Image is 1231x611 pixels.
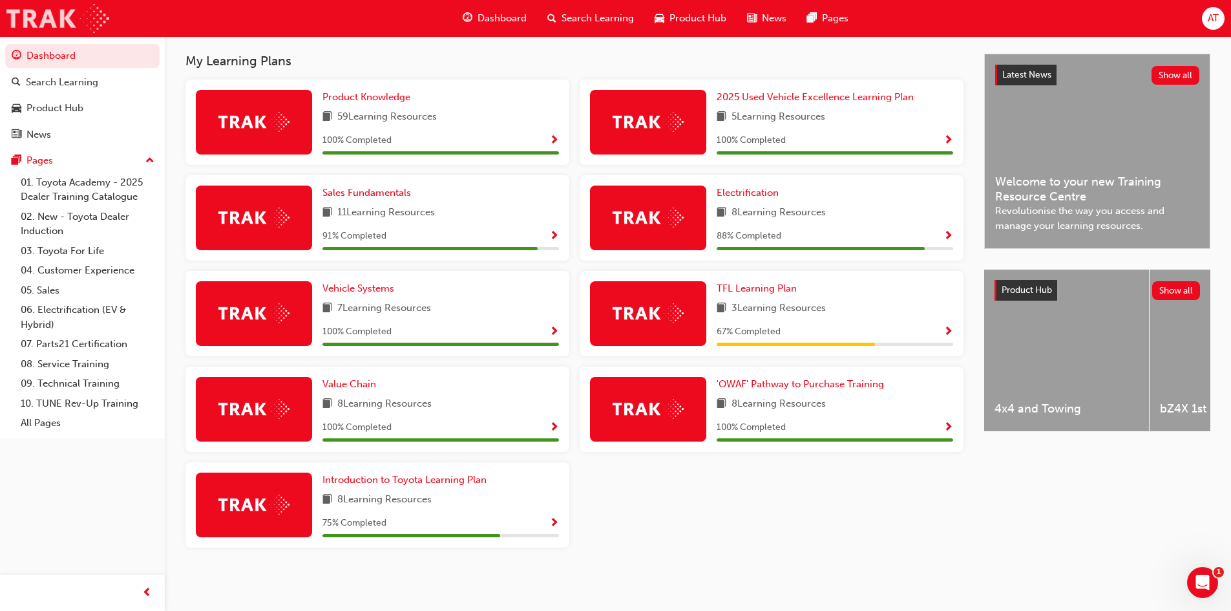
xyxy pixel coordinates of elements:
span: Show Progress [943,422,953,434]
a: 01. Toyota Academy - 2025 Dealer Training Catalogue [16,173,160,207]
span: 88 % Completed [717,229,781,244]
span: 'OWAF' Pathway to Purchase Training [717,378,884,390]
button: Show Progress [943,228,953,244]
img: Trak [613,208,684,228]
span: car-icon [12,103,21,114]
span: pages-icon [12,155,21,167]
button: Show Progress [943,324,953,340]
a: TFL Learning Plan [717,281,802,296]
span: 11 Learning Resources [337,205,435,221]
span: Value Chain [322,378,376,390]
span: prev-icon [142,585,152,601]
img: Trak [613,303,684,323]
button: Show Progress [943,133,953,149]
img: Trak [6,4,109,33]
div: Pages [26,153,53,168]
a: Vehicle Systems [322,281,399,296]
span: Show Progress [549,231,559,242]
a: 4x4 and Towing [984,270,1149,431]
span: car-icon [655,10,664,27]
span: 67 % Completed [717,325,781,339]
div: Product Hub [26,101,83,116]
span: News [762,11,786,26]
span: Revolutionise the way you access and manage your learning resources. [995,204,1199,233]
span: Electrification [717,187,779,198]
a: pages-iconPages [797,5,859,32]
span: book-icon [322,492,332,508]
div: Search Learning [26,75,98,90]
a: 09. Technical Training [16,374,160,394]
img: Trak [218,112,289,132]
span: 7 Learning Resources [337,301,431,317]
span: 100 % Completed [322,133,392,148]
span: news-icon [747,10,757,27]
span: search-icon [12,77,21,89]
a: 05. Sales [16,281,160,301]
span: 75 % Completed [322,516,386,531]
span: Dashboard [478,11,527,26]
img: Trak [218,303,289,323]
button: Show Progress [943,420,953,436]
span: 91 % Completed [322,229,386,244]
a: news-iconNews [737,5,797,32]
span: guage-icon [12,50,21,62]
span: Show Progress [549,422,559,434]
h3: My Learning Plans [185,54,963,69]
span: book-icon [717,301,726,317]
span: book-icon [322,301,332,317]
a: 2025 Used Vehicle Excellence Learning Plan [717,90,919,105]
span: 8 Learning Resources [337,396,432,413]
span: 1 [1214,567,1224,577]
button: Pages [5,149,160,173]
span: book-icon [717,205,726,221]
span: up-icon [145,153,154,169]
button: AT [1202,7,1225,30]
a: News [5,123,160,147]
span: TFL Learning Plan [717,283,797,294]
img: Trak [218,208,289,228]
button: DashboardSearch LearningProduct HubNews [5,41,160,149]
span: 3 Learning Resources [731,301,826,317]
a: Product Hub [5,96,160,120]
span: 59 Learning Resources [337,109,437,125]
span: book-icon [322,205,332,221]
span: 100 % Completed [322,420,392,435]
span: 5 Learning Resources [731,109,825,125]
span: book-icon [322,109,332,125]
a: Value Chain [322,377,381,392]
a: 02. New - Toyota Dealer Induction [16,207,160,241]
span: Show Progress [943,231,953,242]
span: Pages [822,11,848,26]
span: 4x4 and Towing [994,402,1139,416]
iframe: Intercom live chat [1187,567,1218,598]
span: Product Hub [669,11,726,26]
button: Show Progress [549,515,559,531]
img: Trak [613,112,684,132]
span: Sales Fundamentals [322,187,411,198]
span: Search Learning [562,11,634,26]
span: Show Progress [549,327,559,338]
a: Dashboard [5,44,160,68]
span: Show Progress [943,327,953,338]
span: book-icon [717,109,726,125]
span: 100 % Completed [717,133,786,148]
span: 2025 Used Vehicle Excellence Learning Plan [717,91,914,103]
span: 8 Learning Resources [337,492,432,508]
span: 8 Learning Resources [731,205,826,221]
img: Trak [218,495,289,515]
span: book-icon [322,396,332,413]
span: 8 Learning Resources [731,396,826,413]
span: book-icon [717,396,726,413]
button: Show all [1152,281,1201,300]
span: Show Progress [549,135,559,147]
a: Product HubShow all [994,280,1200,301]
button: Show Progress [549,324,559,340]
span: pages-icon [807,10,817,27]
img: Trak [218,399,289,419]
button: Show Progress [549,420,559,436]
span: Show Progress [943,135,953,147]
span: 100 % Completed [322,325,392,339]
a: guage-iconDashboard [452,5,537,32]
